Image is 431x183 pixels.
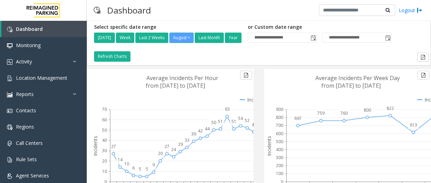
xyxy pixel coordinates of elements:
[139,166,141,172] text: 5
[178,141,183,147] text: 29
[410,122,417,128] text: 613
[317,110,324,116] text: 759
[102,158,107,164] text: 20
[276,155,283,160] text: 300
[16,107,36,114] span: Contacts
[102,168,107,174] text: 10
[158,150,163,156] text: 20
[94,33,115,43] button: [DATE]
[191,131,196,137] text: 39
[252,122,256,128] text: 48
[146,166,148,172] text: 5
[94,2,100,19] img: pageIcon
[94,24,243,30] h5: Select specific date range
[146,74,218,82] text: Average Incidents Per Hour
[16,75,67,81] span: Location Management
[245,117,250,123] text: 52
[211,120,216,125] text: 50
[164,143,169,149] text: 27
[1,21,87,37] a: Dashboard
[102,148,107,154] text: 30
[16,91,34,97] span: Reports
[399,7,422,14] a: Logout
[7,108,12,114] img: 'icon'
[16,172,49,179] span: Agent Services
[315,74,400,82] text: Average Incidents Per Week Day
[102,127,107,133] text: 50
[238,115,243,121] text: 54
[132,165,135,171] text: 6
[276,147,283,152] text: 400
[124,161,129,167] text: 10
[104,2,154,19] h3: Dashboard
[116,33,134,43] button: Week
[102,117,107,123] text: 60
[248,24,392,30] h5: or Custom date range
[169,33,194,43] button: August
[276,163,283,168] text: 200
[185,137,189,143] text: 33
[231,119,236,124] text: 51
[276,114,283,120] text: 800
[16,42,41,49] span: Monitoring
[266,136,272,156] text: Incidents
[417,53,429,62] button: Export to pdf
[225,106,230,112] text: 63
[384,33,391,43] span: Toggle popup
[171,146,176,152] text: 24
[240,71,252,80] button: Export to pdf
[276,106,283,112] text: 900
[7,173,12,179] img: 'icon'
[417,7,422,14] img: logout
[118,157,123,163] text: 14
[195,33,224,43] button: Last Month
[7,124,12,130] img: 'icon'
[102,106,107,112] text: 70
[205,126,210,132] text: 44
[102,137,107,143] text: 40
[276,171,283,176] text: 100
[417,71,429,80] button: Export to pdf
[276,130,283,136] text: 600
[7,27,12,32] img: 'icon'
[16,156,37,163] span: Rule Sets
[309,33,317,43] span: Toggle popup
[7,157,12,163] img: 'icon'
[276,138,283,144] text: 500
[218,119,223,124] text: 51
[16,140,43,146] span: Call Centers
[340,110,348,116] text: 760
[294,115,302,121] text: 697
[94,51,130,62] button: Refresh Charts
[7,43,12,49] img: 'icon'
[152,162,155,168] text: 9
[7,59,12,65] img: 'icon'
[16,58,32,65] span: Activity
[16,123,34,130] span: Regions
[364,107,371,113] text: 800
[225,33,242,43] button: Year
[16,26,43,32] span: Dashboard
[146,82,205,89] text: from [DATE] to [DATE]
[111,143,116,149] text: 27
[321,82,381,89] text: from [DATE] to [DATE]
[7,76,12,81] img: 'icon'
[387,105,394,111] text: 822
[135,33,168,43] button: Last 2 Weeks
[92,136,99,156] text: Incidents
[7,92,12,97] img: 'icon'
[276,122,283,128] text: 700
[7,141,12,146] img: 'icon'
[198,128,203,134] text: 42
